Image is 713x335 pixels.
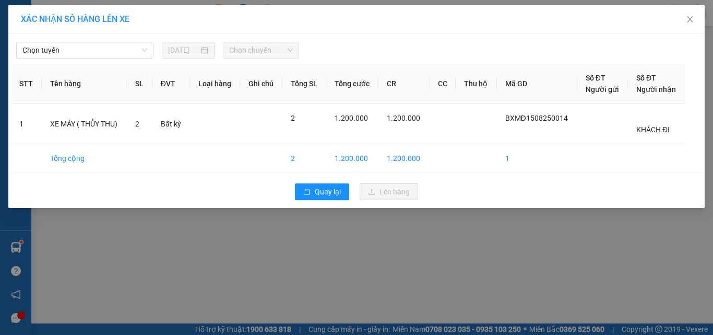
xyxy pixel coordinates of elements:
span: Số ĐT [586,74,605,82]
li: VP Bến xe [PERSON_NAME][GEOGRAPHIC_DATA][PERSON_NAME] [72,56,139,102]
th: Ghi chú [240,64,282,104]
input: 15/08/2025 [168,44,198,56]
span: Quay lại [315,186,341,198]
td: 2 [282,144,326,173]
button: Close [675,5,705,34]
span: 2 [135,120,139,128]
th: SL [127,64,152,104]
td: 1.200.000 [378,144,429,173]
span: 1.200.000 [335,114,368,122]
li: VP Bến xe Miền Đông [5,56,72,79]
td: 1.200.000 [326,144,378,173]
span: Người gửi [586,85,619,94]
span: 2 [291,114,295,122]
button: uploadLên hàng [360,183,418,200]
span: BXMĐ1508250014 [505,114,568,122]
span: Người nhận [636,85,676,94]
th: Tổng cước [326,64,378,104]
span: XÁC NHẬN SỐ HÀNG LÊN XE [21,14,129,24]
span: Chọn chuyến [229,42,293,58]
th: ĐVT [152,64,190,104]
th: Tên hàng [42,64,127,104]
th: CC [430,64,456,104]
td: Bất kỳ [152,104,190,144]
span: close [686,15,694,24]
th: STT [11,64,42,104]
th: Tổng SL [282,64,326,104]
th: Thu hộ [456,64,496,104]
td: XE MÁY ( THỦY THU) [42,104,127,144]
button: rollbackQuay lại [295,183,349,200]
th: CR [378,64,429,104]
th: Mã GD [497,64,577,104]
td: 1 [11,104,42,144]
span: 1.200.000 [387,114,420,122]
li: Rạng Đông Buslines [5,5,151,44]
td: 1 [497,144,577,173]
span: rollback [303,188,311,197]
span: Chọn tuyến [22,42,147,58]
th: Loại hàng [190,64,240,104]
span: KHÁCH ĐI [636,125,670,134]
span: Số ĐT [636,74,656,82]
td: Tổng cộng [42,144,127,173]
